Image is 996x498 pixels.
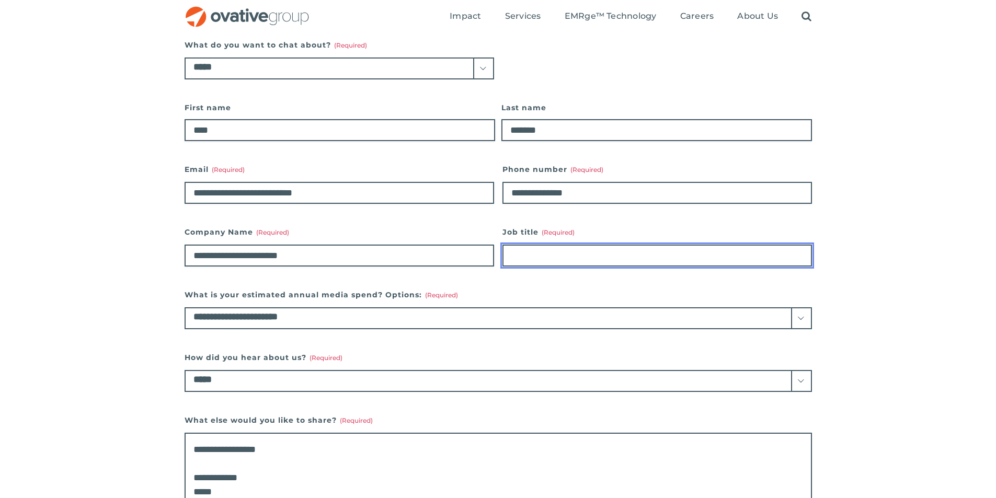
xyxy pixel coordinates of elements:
span: (Required) [425,291,458,299]
span: EMRge™ Technology [565,11,657,21]
label: What else would you like to share? [185,413,812,427]
label: How did you hear about us? [185,350,812,365]
span: (Required) [542,228,575,236]
span: (Required) [256,228,289,236]
a: About Us [737,11,778,22]
span: Services [505,11,541,21]
a: Search [802,11,811,22]
a: OG_Full_horizontal_RGB [185,5,310,15]
label: First name [185,100,495,115]
span: (Required) [212,166,245,173]
span: About Us [737,11,778,21]
label: What do you want to chat about? [185,38,494,52]
label: Email [185,162,494,177]
span: (Required) [570,166,603,173]
label: Job title [502,225,812,239]
a: Careers [680,11,714,22]
span: Careers [680,11,714,21]
span: (Required) [334,41,367,49]
span: Impact [450,11,481,21]
label: What is your estimated annual media spend? Options: [185,287,812,302]
span: (Required) [340,416,373,424]
label: Last name [501,100,812,115]
a: Services [505,11,541,22]
label: Company Name [185,225,494,239]
a: Impact [450,11,481,22]
a: EMRge™ Technology [565,11,657,22]
span: (Required) [310,354,342,362]
label: Phone number [502,162,812,177]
